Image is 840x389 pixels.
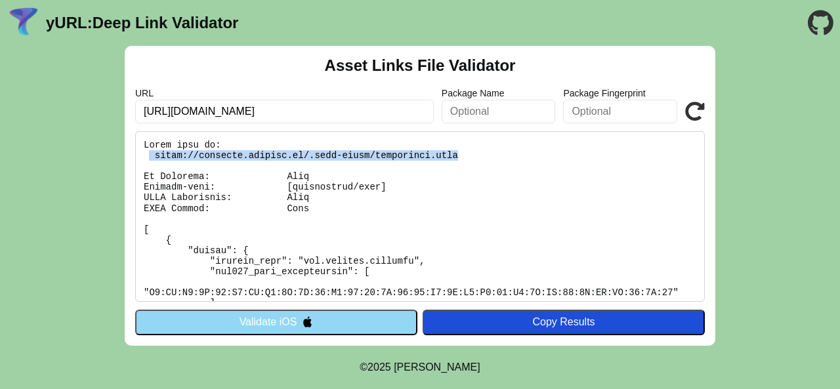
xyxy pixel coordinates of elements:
[429,316,698,328] div: Copy Results
[7,6,41,40] img: yURL Logo
[442,88,556,98] label: Package Name
[135,88,434,98] label: URL
[563,100,677,123] input: Optional
[325,56,516,75] h2: Asset Links File Validator
[394,361,480,373] a: Michael Ibragimchayev's Personal Site
[442,100,556,123] input: Optional
[135,131,705,302] pre: Lorem ipsu do: sitam://consecte.adipisc.el/.sedd-eiusm/temporinci.utla Et Dolorema: Aliq Enimadm-...
[563,88,677,98] label: Package Fingerprint
[360,346,480,389] footer: ©
[135,100,434,123] input: Required
[135,310,417,335] button: Validate iOS
[367,361,391,373] span: 2025
[302,316,313,327] img: appleIcon.svg
[423,310,705,335] button: Copy Results
[46,14,238,32] a: yURL:Deep Link Validator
